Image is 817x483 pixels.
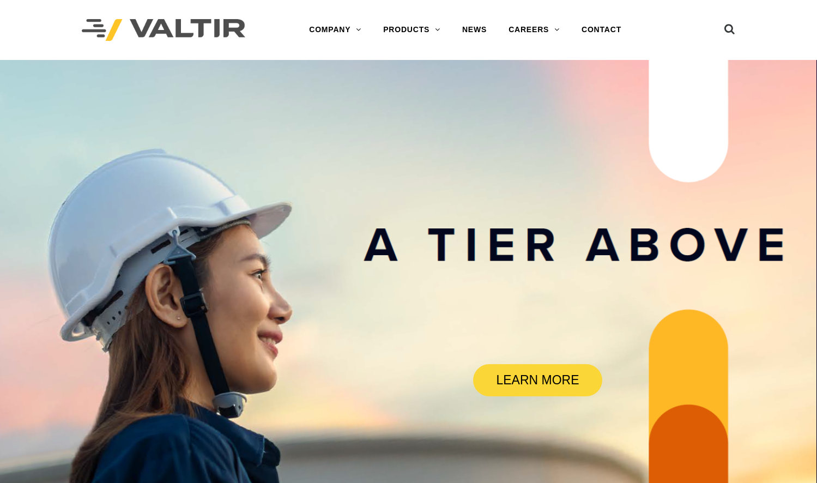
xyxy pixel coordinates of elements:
a: NEWS [451,19,498,41]
a: CONTACT [571,19,632,41]
a: COMPANY [298,19,372,41]
a: PRODUCTS [372,19,451,41]
a: LEARN MORE [473,364,602,396]
a: CAREERS [498,19,571,41]
img: Valtir [82,19,245,41]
